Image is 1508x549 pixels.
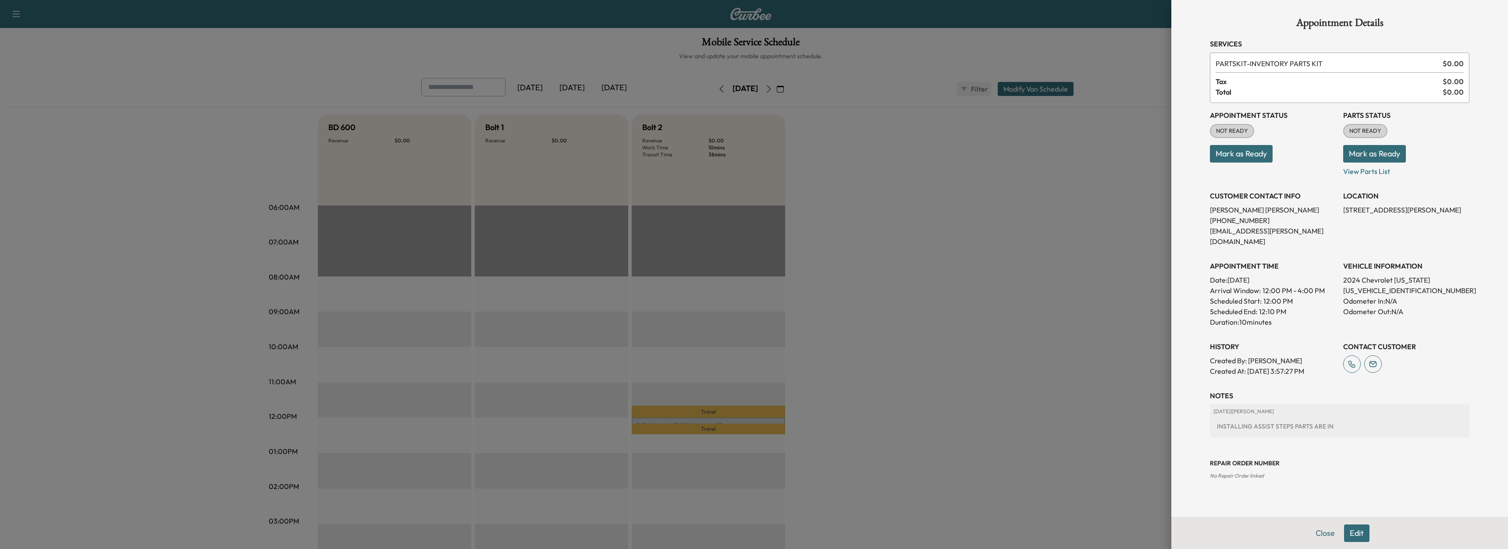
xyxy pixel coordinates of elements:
[1210,366,1336,376] p: Created At : [DATE] 3:57:27 PM
[1310,524,1341,542] button: Close
[1343,306,1469,317] p: Odometer Out: N/A
[1210,215,1336,226] p: [PHONE_NUMBER]
[1210,341,1336,352] h3: History
[1343,275,1469,285] p: 2024 Chevrolet [US_STATE]
[1343,261,1469,271] h3: VEHICLE INFORMATION
[1263,285,1325,296] span: 12:00 PM - 4:00 PM
[1210,110,1336,120] h3: Appointment Status
[1210,18,1469,32] h1: Appointment Details
[1210,191,1336,201] h3: CUSTOMER CONTACT INFO
[1343,341,1469,352] h3: CONTACT CUSTOMER
[1210,145,1273,163] button: Mark as Ready
[1216,87,1443,97] span: Total
[1210,205,1336,215] p: [PERSON_NAME] [PERSON_NAME]
[1443,58,1464,69] span: $ 0.00
[1210,355,1336,366] p: Created By : [PERSON_NAME]
[1213,408,1466,415] p: [DATE] | [PERSON_NAME]
[1210,226,1336,247] p: [EMAIL_ADDRESS][PERSON_NAME][DOMAIN_NAME]
[1210,459,1469,468] h3: Repair Order number
[1263,296,1293,306] p: 12:00 PM
[1443,87,1464,97] span: $ 0.00
[1344,127,1387,135] span: NOT READY
[1210,317,1336,327] p: Duration: 10 minutes
[1343,163,1469,177] p: View Parts List
[1210,261,1336,271] h3: APPOINTMENT TIME
[1343,285,1469,296] p: [US_VEHICLE_IDENTIFICATION_NUMBER]
[1343,110,1469,120] h3: Parts Status
[1343,191,1469,201] h3: LOCATION
[1211,127,1253,135] span: NOT READY
[1344,524,1369,542] button: Edit
[1210,390,1469,401] h3: NOTES
[1210,472,1264,479] span: No Repair Order linked
[1210,306,1257,317] p: Scheduled End:
[1210,296,1262,306] p: Scheduled Start:
[1216,76,1443,87] span: Tax
[1216,58,1439,69] span: INVENTORY PARTS KIT
[1443,76,1464,87] span: $ 0.00
[1210,275,1336,285] p: Date: [DATE]
[1343,145,1406,163] button: Mark as Ready
[1343,296,1469,306] p: Odometer In: N/A
[1213,418,1466,434] div: INSTALLING ASSIST STEPS PARTS ARE IN
[1210,285,1336,296] p: Arrival Window:
[1210,39,1469,49] h3: Services
[1259,306,1286,317] p: 12:10 PM
[1343,205,1469,215] p: [STREET_ADDRESS][PERSON_NAME]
